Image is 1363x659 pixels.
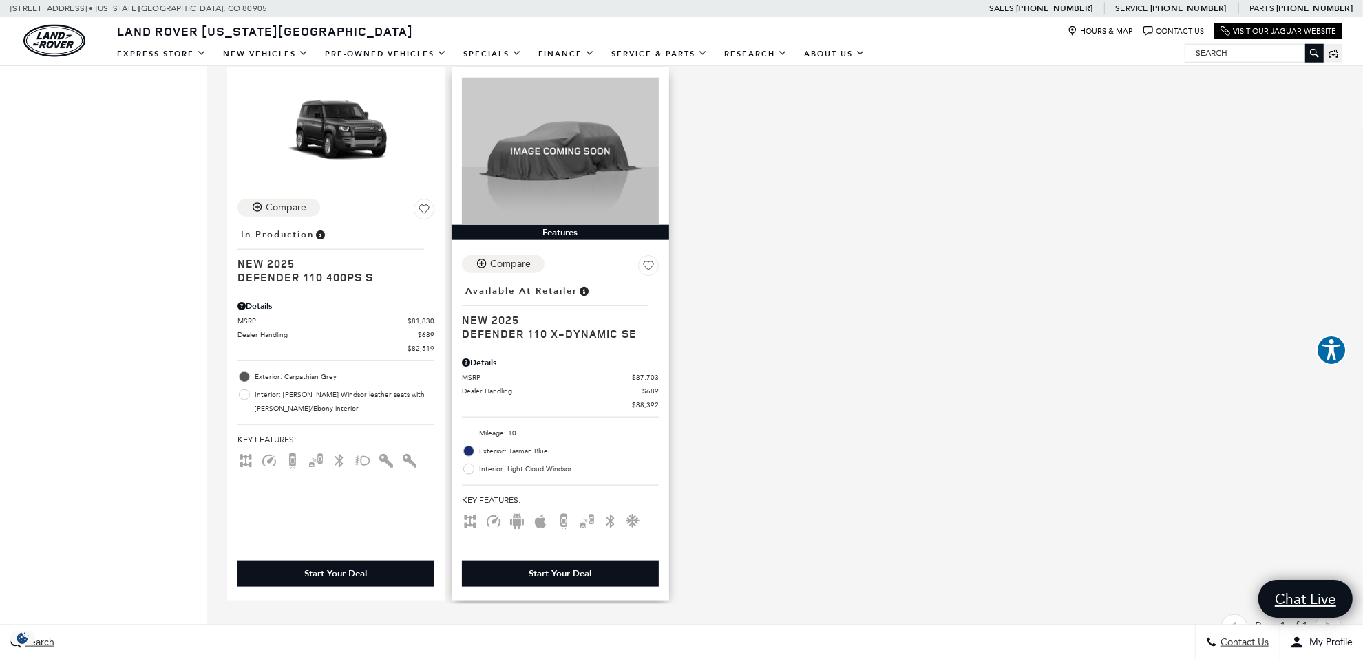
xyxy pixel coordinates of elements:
[529,568,592,580] div: Start Your Deal
[237,257,424,270] span: New 2025
[462,372,632,382] span: MSRP
[237,329,434,340] a: Dealer Handling $689
[408,316,434,326] span: $81,830
[237,270,424,284] span: Defender 110 400PS S
[317,42,455,66] a: Pre-Owned Vehicles
[462,493,659,508] span: Key Features :
[378,455,394,464] span: Interior Accents
[462,386,642,396] span: Dealer Handling
[117,23,413,39] span: Land Rover [US_STATE][GEOGRAPHIC_DATA]
[237,78,434,188] img: 2025 LAND ROVER Defender 110 400PS S
[237,199,320,217] button: Compare Vehicle
[490,258,531,270] div: Compare
[109,42,874,66] nav: Main Navigation
[23,25,85,57] img: Land Rover
[1248,614,1315,642] div: Page 1 of 1
[255,370,434,384] span: Exterior: Carpathian Grey
[418,329,434,340] span: $689
[1115,3,1148,13] span: Service
[237,343,434,354] a: $82,519
[241,227,314,242] span: In Production
[1217,636,1269,648] span: Contact Us
[10,3,267,13] a: [STREET_ADDRESS] • [US_STATE][GEOGRAPHIC_DATA], CO 80905
[1316,335,1346,368] aside: Accessibility Help Desk
[1268,590,1343,608] span: Chat Live
[305,568,368,580] div: Start Your Deal
[1249,3,1274,13] span: Parts
[465,283,578,299] span: Available at Retailer
[408,343,434,354] span: $82,519
[1258,580,1353,618] a: Chat Live
[462,255,545,273] button: Compare Vehicle
[626,515,642,525] span: Cooled Seats
[716,42,796,66] a: Research
[1304,636,1353,648] span: My Profile
[1068,26,1133,36] a: Hours & Map
[479,444,659,458] span: Exterior: Tasman Blue
[109,23,421,39] a: Land Rover [US_STATE][GEOGRAPHIC_DATA]
[509,515,525,525] span: Android Auto
[109,42,215,66] a: EXPRESS STORE
[7,631,39,645] img: Opt-Out Icon
[237,432,434,447] span: Key Features :
[462,327,648,341] span: Defender 110 X-Dynamic SE
[462,561,659,587] div: Start Your Deal
[314,227,326,242] span: Vehicle is being built. Estimated time of delivery is 5-12 weeks. MSRP will be finalized when the...
[796,42,874,66] a: About Us
[237,316,408,326] span: MSRP
[479,462,659,476] span: Interior: Light Cloud Windsor
[462,386,659,396] a: Dealer Handling $689
[1276,3,1353,14] a: [PHONE_NUMBER]
[1185,45,1323,61] input: Search
[23,25,85,57] a: land-rover
[485,515,502,525] span: Adaptive Cruise Control
[462,515,478,525] span: AWD
[1221,26,1336,36] a: Visit Our Jaguar Website
[331,455,348,464] span: Bluetooth
[1150,3,1227,14] a: [PHONE_NUMBER]
[462,78,659,226] img: 2025 LAND ROVER Defender 110 X-Dynamic SE
[237,561,434,587] div: Start Your Deal
[255,388,434,415] span: Interior: [PERSON_NAME] Windsor leather seats with [PERSON_NAME]/Ebony interior
[284,455,301,464] span: Backup Camera
[578,283,590,299] span: Vehicle is in stock and ready for immediate delivery. Due to demand, availability is subject to c...
[638,255,659,281] button: Save Vehicle
[266,202,306,214] div: Compare
[603,42,716,66] a: Service & Parts
[1316,335,1346,365] button: Explore your accessibility options
[215,42,317,66] a: New Vehicles
[401,455,418,464] span: Keyless Entry
[602,515,619,525] span: Bluetooth
[237,225,434,284] a: In ProductionNew 2025Defender 110 400PS S
[989,3,1014,13] span: Sales
[532,515,549,525] span: Apple Car-Play
[462,356,659,369] div: Pricing Details - Defender 110 X-Dynamic SE
[530,42,603,66] a: Finance
[261,455,277,464] span: Adaptive Cruise Control
[237,329,418,340] span: Dealer Handling
[1280,625,1363,659] button: Open user profile menu
[579,515,595,525] span: Blind Spot Monitor
[455,42,530,66] a: Specials
[237,316,434,326] a: MSRP $81,830
[642,386,659,396] span: $689
[632,372,659,382] span: $87,703
[462,372,659,382] a: MSRP $87,703
[7,631,39,645] section: Click to Open Cookie Consent Modal
[237,300,434,312] div: Pricing Details - Defender 110 400PS S
[414,199,434,225] button: Save Vehicle
[462,281,659,341] a: Available at RetailerNew 2025Defender 110 X-Dynamic SE
[308,455,324,464] span: Blind Spot Monitor
[462,400,659,410] a: $88,392
[1016,3,1092,14] a: [PHONE_NUMBER]
[452,225,669,240] div: Features
[1143,26,1204,36] a: Contact Us
[462,313,648,327] span: New 2025
[632,400,659,410] span: $88,392
[355,455,371,464] span: Fog Lights
[556,515,572,525] span: Backup Camera
[462,424,659,442] li: Mileage: 10
[237,455,254,464] span: AWD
